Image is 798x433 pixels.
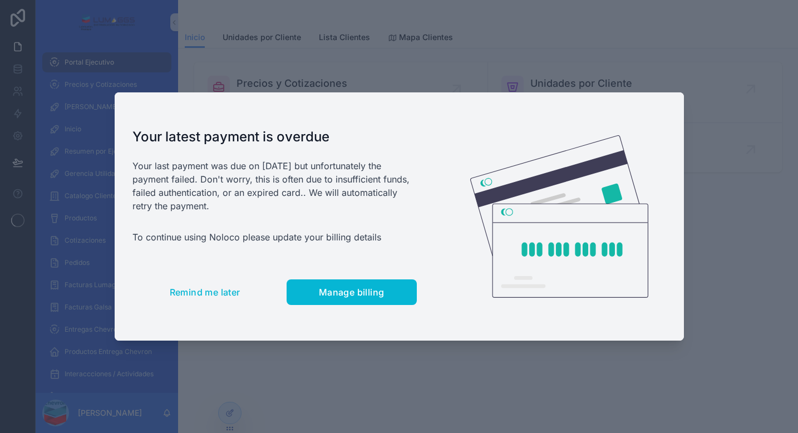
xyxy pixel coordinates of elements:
[132,128,417,146] h1: Your latest payment is overdue
[470,135,648,298] img: Credit card illustration
[132,279,278,305] button: Remind me later
[170,287,240,298] span: Remind me later
[132,159,417,213] p: Your last payment was due on [DATE] but unfortunately the payment failed. Don't worry, this is of...
[132,230,417,244] p: To continue using Noloco please update your billing details
[319,287,385,298] span: Manage billing
[287,279,417,305] button: Manage billing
